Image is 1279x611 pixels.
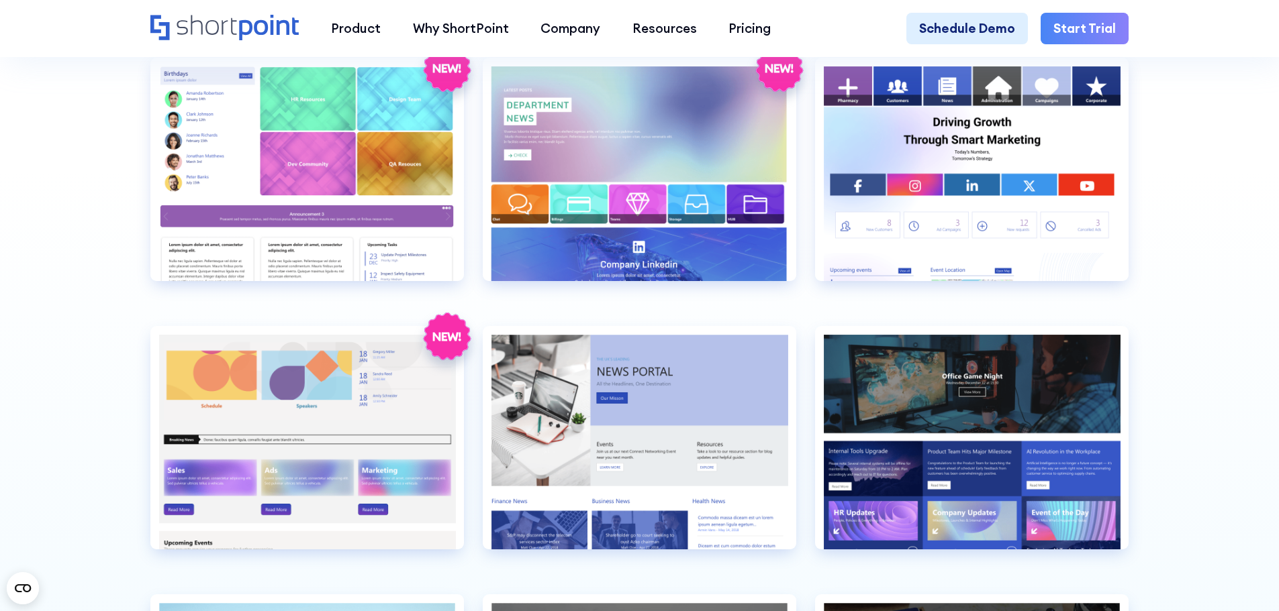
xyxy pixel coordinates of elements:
a: Product [315,13,397,45]
a: Start Trial [1041,13,1129,45]
div: Company [540,19,600,38]
a: Knowledge Portal 2 [150,58,464,307]
a: Knowledge Portal 3 [483,58,796,307]
a: Schedule Demo [906,13,1028,45]
button: Open CMP widget [7,572,39,604]
a: Marketing 2 [150,326,464,575]
a: Why ShortPoint [397,13,525,45]
a: Company [524,13,616,45]
a: Pricing [713,13,788,45]
div: Resources [632,19,697,38]
a: Resources [616,13,713,45]
div: Product [331,19,381,38]
a: News Portal 1 [483,326,796,575]
a: News Portal 2 [815,326,1129,575]
div: Why ShortPoint [413,19,509,38]
div: Pricing [728,19,771,38]
a: Marketing 1 [815,58,1129,307]
iframe: Chat Widget [1212,547,1279,611]
a: Home [150,15,299,42]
